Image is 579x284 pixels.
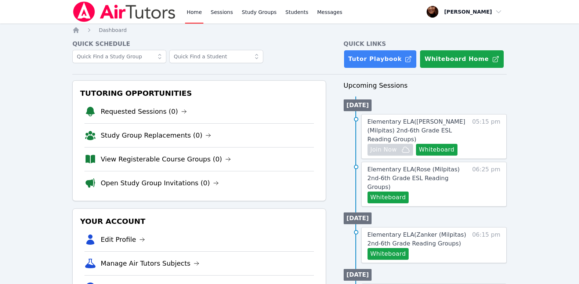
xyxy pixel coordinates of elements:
[368,166,460,190] span: Elementary ELA ( Rose (Milpitas) 2nd-6th Grade ESL Reading Groups )
[72,26,507,34] nav: Breadcrumb
[344,99,372,111] li: [DATE]
[72,50,166,63] input: Quick Find a Study Group
[368,231,466,247] span: Elementary ELA ( Zanker (Milpitas) 2nd-6th Grade Reading Groups )
[416,144,457,156] button: Whiteboard
[368,165,467,192] a: Elementary ELA(Rose (Milpitas) 2nd-6th Grade ESL Reading Groups)
[79,215,319,228] h3: Your Account
[368,117,467,144] a: Elementary ELA([PERSON_NAME] (Milpitas) 2nd-6th Grade ESL Reading Groups)
[344,80,507,91] h3: Upcoming Sessions
[368,248,409,260] button: Whiteboard
[368,230,467,248] a: Elementary ELA(Zanker (Milpitas) 2nd-6th Grade Reading Groups)
[472,230,500,260] span: 06:15 pm
[101,130,211,141] a: Study Group Replacements (0)
[420,50,504,68] button: Whiteboard Home
[72,40,326,48] h4: Quick Schedule
[370,145,397,154] span: Join Now
[344,269,372,281] li: [DATE]
[101,106,187,117] a: Requested Sessions (0)
[101,234,145,245] a: Edit Profile
[344,50,417,68] a: Tutor Playbook
[101,178,219,188] a: Open Study Group Invitations (0)
[101,258,199,269] a: Manage Air Tutors Subjects
[79,87,319,100] h3: Tutoring Opportunities
[368,144,413,156] button: Join Now
[344,212,372,224] li: [DATE]
[368,118,466,143] span: Elementary ELA ( [PERSON_NAME] (Milpitas) 2nd-6th Grade ESL Reading Groups )
[317,8,343,16] span: Messages
[99,27,127,33] span: Dashboard
[99,26,127,34] a: Dashboard
[72,1,176,22] img: Air Tutors
[101,154,231,164] a: View Registerable Course Groups (0)
[344,40,507,48] h4: Quick Links
[368,192,409,203] button: Whiteboard
[169,50,263,63] input: Quick Find a Student
[472,117,500,156] span: 05:15 pm
[472,165,500,203] span: 06:25 pm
